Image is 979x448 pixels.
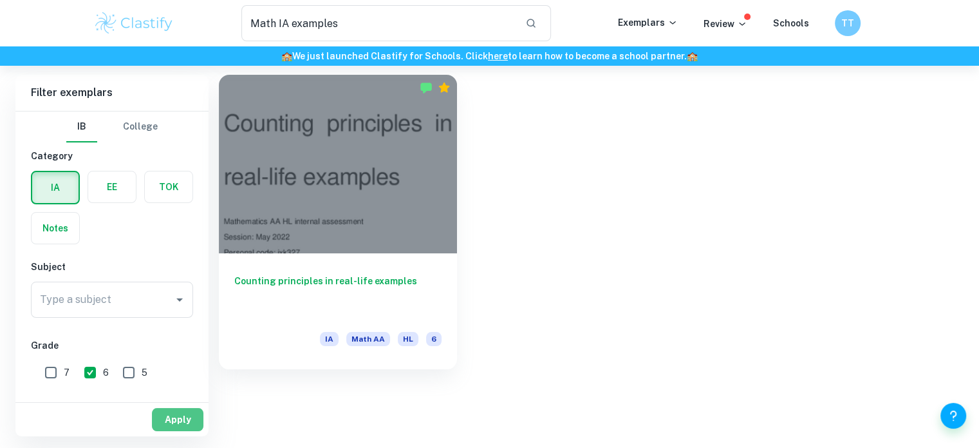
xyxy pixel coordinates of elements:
div: Premium [438,81,451,94]
span: HL [398,332,418,346]
button: IB [66,112,97,142]
span: 7 [64,365,70,380]
h6: We just launched Clastify for Schools. Click to learn how to become a school partner. [3,49,976,63]
img: Marked [420,81,433,94]
span: 1 [181,396,185,410]
button: EE [88,171,136,202]
button: Apply [152,408,203,431]
button: Open [171,291,189,309]
span: 🏫 [281,51,292,61]
h6: Grade [31,338,193,353]
span: 2 [142,396,147,410]
button: College [123,112,158,142]
button: TOK [145,171,192,202]
input: Search for any exemplars... [241,5,516,41]
div: Filter type choice [66,112,158,142]
h6: Counting principles in real-life examples [234,274,442,317]
button: IA [32,172,79,203]
h6: Subject [31,260,193,274]
img: Clastify logo [93,10,175,36]
span: 6 [103,365,109,380]
button: Notes [32,213,79,244]
a: here [488,51,508,61]
button: Help and Feedback [940,403,966,429]
a: Counting principles in real-life examplesIAMath AAHL6 [219,75,457,369]
span: 5 [142,365,147,380]
span: 🏫 [687,51,698,61]
span: 6 [426,332,442,346]
span: Math AA [346,332,390,346]
a: Schools [773,18,809,28]
p: Exemplars [618,15,678,30]
span: 3 [104,396,109,410]
p: Review [704,17,747,31]
h6: Category [31,149,193,163]
button: TT [835,10,861,36]
span: IA [320,332,339,346]
span: 4 [64,396,70,410]
h6: TT [840,16,855,30]
h6: Filter exemplars [15,75,209,111]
